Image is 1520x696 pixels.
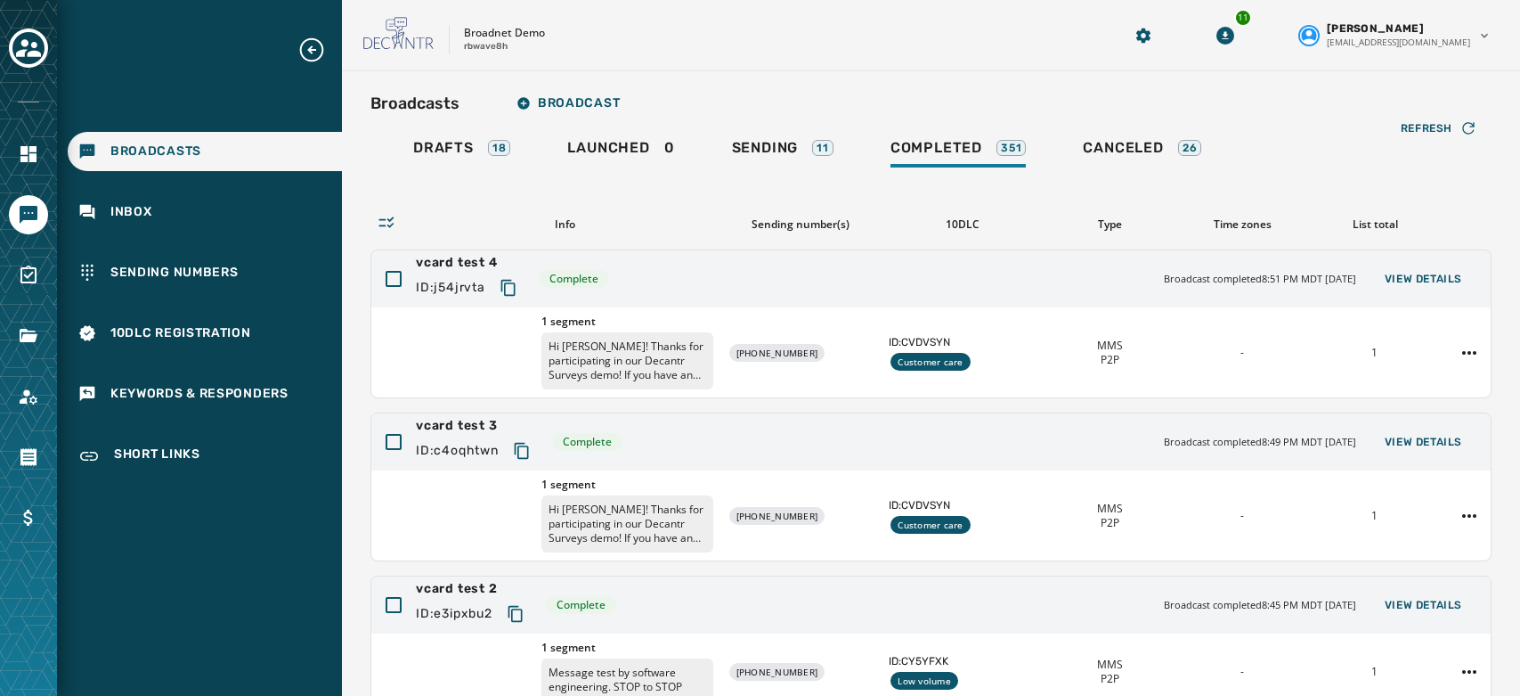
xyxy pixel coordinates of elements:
button: Copy text to clipboard [492,272,524,304]
div: 26 [1178,140,1202,156]
div: 18 [488,140,511,156]
span: P2P [1101,516,1119,530]
p: Broadnet Demo [464,26,545,40]
div: - [1183,509,1302,523]
span: ID: e3ipxbu2 [416,605,492,623]
a: Navigate to Sending Numbers [68,253,342,292]
div: - [1183,665,1302,679]
div: [PHONE_NUMBER] [729,663,825,681]
span: vcard test 3 [416,417,538,435]
button: Copy text to clipboard [506,435,538,467]
span: Complete [563,435,612,449]
span: Broadcast completed 8:49 PM MDT [DATE] [1164,435,1356,450]
button: Download Menu [1209,20,1241,52]
span: 1 segment [541,478,713,492]
span: MMS [1097,658,1123,672]
div: Customer care [890,353,970,371]
a: Navigate to Messaging [9,195,48,234]
span: MMS [1097,502,1123,516]
span: 1 segment [541,641,713,655]
span: P2P [1101,353,1119,367]
button: vcard test 3 action menu [1455,502,1483,530]
button: Refresh [1386,114,1492,143]
p: rbwave8h [464,40,508,53]
span: View Details [1385,435,1462,449]
a: Navigate to Files [9,316,48,356]
span: ID: CVDVSYN [889,498,1036,512]
a: Drafts18 [399,130,524,171]
p: Hi [PERSON_NAME]! Thanks for participating in our Decantr Surveys demo! If you have any feedback,... [541,332,713,389]
div: Info [417,217,712,232]
button: Expand sub nav menu [297,36,340,64]
span: ID: CY5YFXK [889,654,1036,668]
h2: Broadcasts [370,91,459,116]
a: Navigate to Home [9,135,48,174]
div: 0 [567,139,674,168]
button: Manage global settings [1127,20,1159,52]
div: 1 [1315,346,1434,360]
div: 1 [1315,509,1434,523]
span: ID: CVDVSYN [889,335,1036,349]
button: vcard test 2 action menu [1455,658,1483,686]
span: Keywords & Responders [110,385,289,403]
span: ID: c4oqhtwn [416,442,499,460]
span: vcard test 2 [416,580,532,598]
span: 10DLC Registration [110,324,251,342]
button: vcard test 4 action menu [1455,339,1483,367]
div: Time zones [1183,217,1302,232]
button: Broadcast [502,86,634,121]
button: View Details [1370,593,1476,618]
div: List total [1316,217,1435,232]
span: Sending Numbers [110,264,239,282]
span: Broadcasts [110,143,201,160]
div: Low volume [890,672,958,690]
button: View Details [1370,430,1476,454]
a: Canceled26 [1069,130,1215,171]
span: Broadcast completed 8:45 PM MDT [DATE] [1164,598,1356,613]
div: [PHONE_NUMBER] [729,344,825,362]
span: P2P [1101,672,1119,686]
span: Canceled [1083,139,1163,157]
div: 11 [812,140,833,156]
a: Completed351 [876,130,1041,171]
button: Copy text to clipboard [500,598,532,630]
div: 1 [1315,665,1434,679]
span: Drafts [413,139,474,157]
div: 10DLC [889,217,1036,232]
a: Navigate to Broadcasts [68,132,342,171]
span: Complete [557,598,606,612]
p: Hi [PERSON_NAME]! Thanks for participating in our Decantr Surveys demo! If you have any feedback,... [541,495,713,553]
a: Navigate to Orders [9,438,48,477]
a: Navigate to Surveys [9,256,48,295]
a: Sending11 [718,130,848,171]
a: Launched0 [553,130,688,171]
span: vcard test 4 [416,254,524,272]
span: Launched [567,139,649,157]
span: MMS [1097,339,1123,353]
div: Sending number(s) [727,217,874,232]
div: 11 [1234,9,1252,27]
span: [EMAIL_ADDRESS][DOMAIN_NAME] [1327,36,1470,49]
span: View Details [1385,272,1462,286]
div: Customer care [890,516,970,534]
a: Navigate to Keywords & Responders [68,374,342,414]
span: Completed [890,139,982,157]
a: Navigate to Short Links [68,435,342,478]
span: [PERSON_NAME] [1327,21,1424,36]
button: Toggle account select drawer [9,29,48,68]
a: Navigate to 10DLC Registration [68,314,342,353]
span: ID: j54jrvta [416,279,485,297]
span: 1 segment [541,315,713,329]
a: Navigate to Inbox [68,192,342,232]
div: [PHONE_NUMBER] [729,507,825,525]
div: 351 [996,140,1026,156]
button: View Details [1370,266,1476,291]
span: Complete [549,272,598,286]
div: Type [1051,217,1169,232]
span: Sending [732,139,799,157]
a: Navigate to Account [9,377,48,416]
button: User settings [1291,14,1499,56]
a: Navigate to Billing [9,498,48,537]
div: - [1183,346,1302,360]
span: Inbox [110,203,152,221]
